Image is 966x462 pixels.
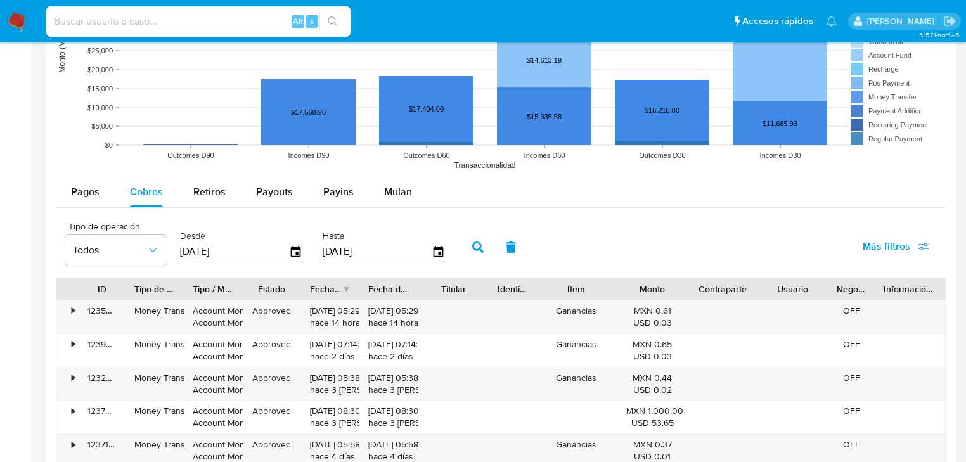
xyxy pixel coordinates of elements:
span: 3.157.1-hotfix-5 [919,30,960,40]
a: Notificaciones [826,16,837,27]
input: Buscar usuario o caso... [46,13,351,30]
span: Accesos rápidos [742,15,813,28]
button: search-icon [319,13,345,30]
span: s [310,15,314,27]
p: erika.juarez@mercadolibre.com.mx [867,15,939,27]
a: Salir [943,15,956,28]
span: Alt [293,15,303,27]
